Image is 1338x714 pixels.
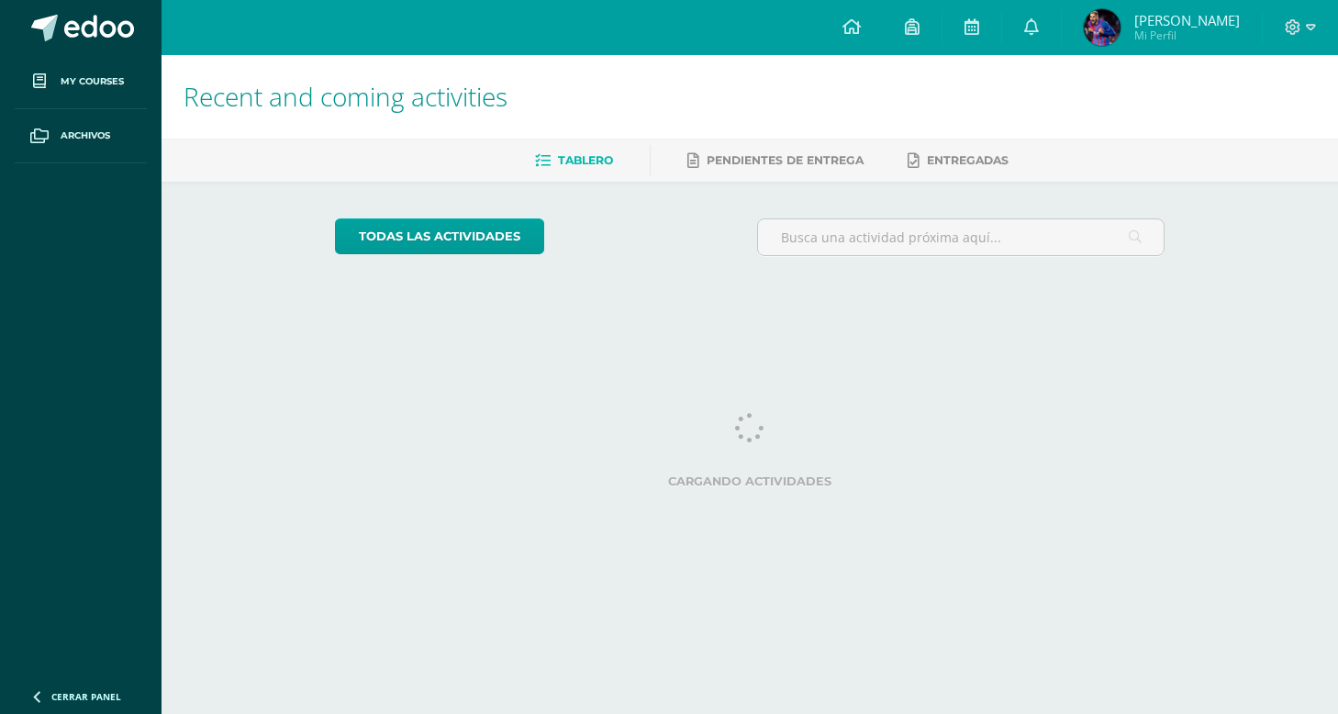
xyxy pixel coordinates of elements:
[687,146,864,175] a: Pendientes de entrega
[1084,9,1121,46] img: b97d4e65b4f0a78ab777af2f03066293.png
[707,153,864,167] span: Pendientes de entrega
[61,74,124,89] span: My courses
[61,128,110,143] span: Archivos
[15,55,147,109] a: My courses
[335,474,1165,488] label: Cargando actividades
[335,218,544,254] a: todas las Actividades
[1134,11,1240,29] span: [PERSON_NAME]
[184,79,507,114] span: Recent and coming activities
[1134,28,1240,43] span: Mi Perfil
[535,146,613,175] a: Tablero
[927,153,1009,167] span: Entregadas
[51,690,121,703] span: Cerrar panel
[558,153,613,167] span: Tablero
[758,219,1165,255] input: Busca una actividad próxima aquí...
[908,146,1009,175] a: Entregadas
[15,109,147,163] a: Archivos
